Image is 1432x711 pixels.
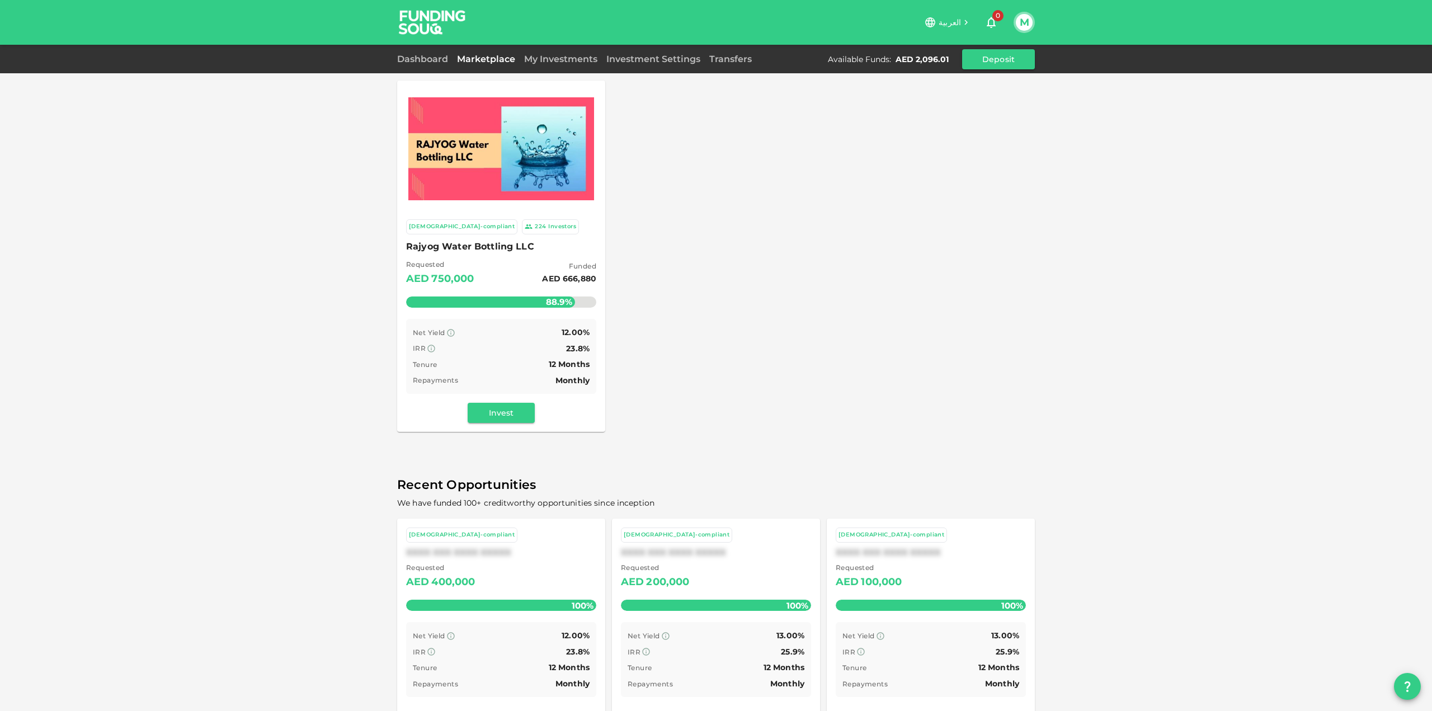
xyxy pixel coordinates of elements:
[602,54,705,64] a: Investment Settings
[566,647,590,657] span: 23.8%
[939,17,961,27] span: العربية
[397,81,605,432] a: Marketplace Logo [DEMOGRAPHIC_DATA]-compliant 224Investors Rajyog Water Bottling LLC Requested AE...
[555,375,590,385] span: Monthly
[406,562,475,573] span: Requested
[978,662,1019,672] span: 12 Months
[548,222,576,232] div: Investors
[836,547,1026,558] div: XXXX XXX XXXX XXXXX
[413,680,458,688] span: Repayments
[842,663,866,672] span: Tenure
[628,632,660,640] span: Net Yield
[549,662,590,672] span: 12 Months
[828,54,891,65] div: Available Funds :
[842,680,888,688] span: Repayments
[996,647,1019,657] span: 25.9%
[842,632,875,640] span: Net Yield
[397,54,453,64] a: Dashboard
[406,573,429,591] div: AED
[781,647,804,657] span: 25.9%
[624,530,729,540] div: [DEMOGRAPHIC_DATA]-compliant
[776,630,804,641] span: 13.00%
[413,663,437,672] span: Tenure
[621,573,644,591] div: AED
[409,530,515,540] div: [DEMOGRAPHIC_DATA]-compliant
[413,632,445,640] span: Net Yield
[646,573,689,591] div: 200,000
[1394,673,1421,700] button: question
[406,239,596,255] span: Rajyog Water Bottling LLC
[770,679,804,689] span: Monthly
[562,327,590,337] span: 12.00%
[992,10,1004,21] span: 0
[409,222,515,232] div: [DEMOGRAPHIC_DATA]-compliant
[896,54,949,65] div: AED 2,096.01
[408,97,594,200] img: Marketplace Logo
[413,328,445,337] span: Net Yield
[998,597,1026,614] span: 100%
[861,573,902,591] div: 100,000
[413,360,437,369] span: Tenure
[705,54,756,64] a: Transfers
[985,679,1019,689] span: Monthly
[621,547,811,558] div: XXXX XXX XXXX XXXXX
[397,474,1035,496] span: Recent Opportunities
[628,648,640,656] span: IRR
[468,403,535,423] button: Invest
[549,359,590,369] span: 12 Months
[839,530,944,540] div: [DEMOGRAPHIC_DATA]-compliant
[628,680,673,688] span: Repayments
[431,573,475,591] div: 400,000
[542,261,596,272] span: Funded
[991,630,1019,641] span: 13.00%
[413,344,426,352] span: IRR
[628,663,652,672] span: Tenure
[413,648,426,656] span: IRR
[836,562,902,573] span: Requested
[566,343,590,354] span: 23.8%
[764,662,804,672] span: 12 Months
[962,49,1035,69] button: Deposit
[406,259,474,270] span: Requested
[406,547,596,558] div: XXXX XXX XXXX XXXXX
[569,597,596,614] span: 100%
[397,498,654,508] span: We have funded 100+ creditworthy opportunities since inception
[413,376,458,384] span: Repayments
[836,573,859,591] div: AED
[1016,14,1033,31] button: M
[621,562,690,573] span: Requested
[520,54,602,64] a: My Investments
[562,630,590,641] span: 12.00%
[980,11,1002,34] button: 0
[784,597,811,614] span: 100%
[842,648,855,656] span: IRR
[555,679,590,689] span: Monthly
[535,222,546,232] div: 224
[453,54,520,64] a: Marketplace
